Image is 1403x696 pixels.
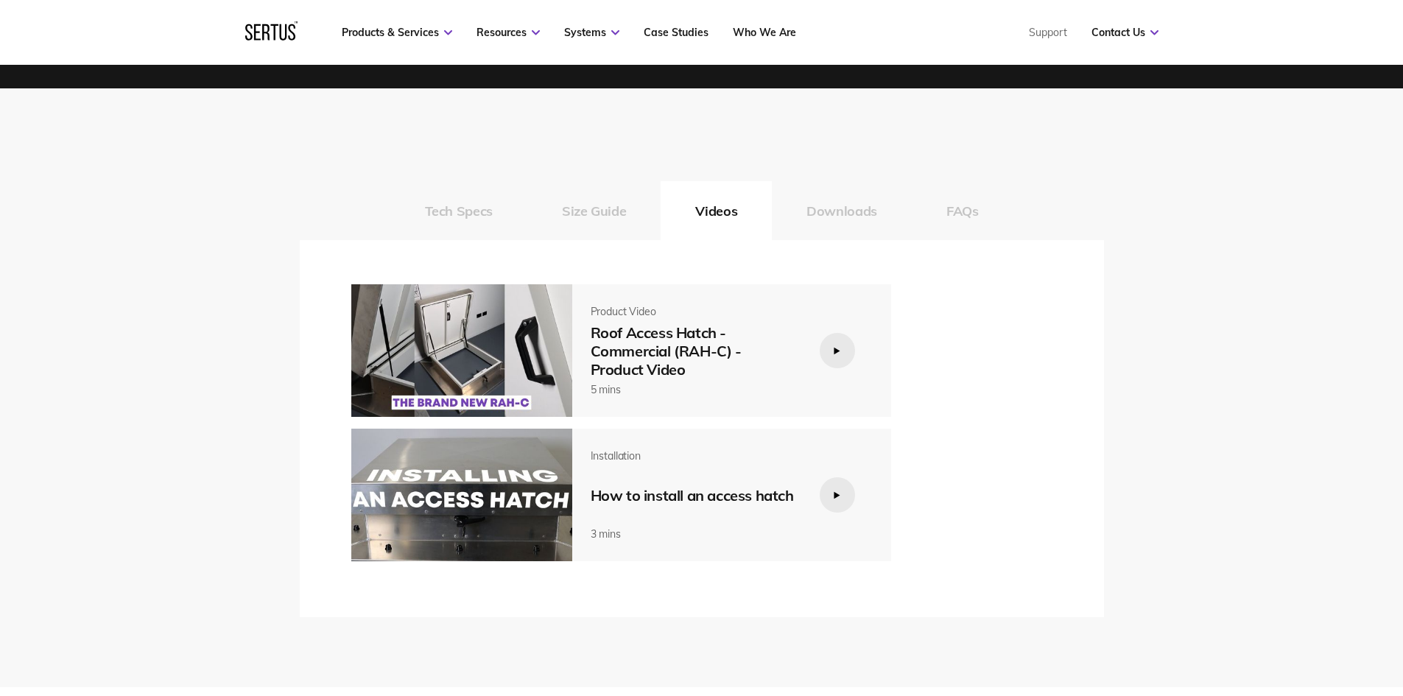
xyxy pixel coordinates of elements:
div: Installation [591,449,797,463]
button: Downloads [772,181,912,240]
button: Size Guide [527,181,661,240]
a: Systems [564,26,619,39]
a: Case Studies [644,26,708,39]
div: How to install an access hatch [591,486,797,505]
a: Contact Us [1091,26,1158,39]
a: Support [1029,26,1067,39]
button: Tech Specs [390,181,527,240]
div: Roof Access Hatch - Commercial (RAH-C) - Product Video [591,323,797,379]
div: Product Video [591,305,797,318]
a: Who We Are [733,26,796,39]
iframe: Chat Widget [1138,525,1403,696]
div: 3 mins [591,527,797,541]
div: 5 mins [591,383,797,396]
a: Resources [477,26,540,39]
button: FAQs [912,181,1013,240]
a: Products & Services [342,26,452,39]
